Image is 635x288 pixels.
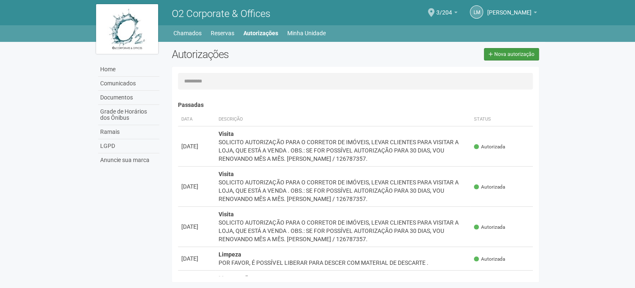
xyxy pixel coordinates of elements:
[219,138,467,163] div: SOLICITO AUTORIZAÇÃO PARA O CORRETOR DE IMÓVEIS, LEVAR CLIENTES PARA VISITAR A LOJA, QUE ESTÁ A V...
[98,91,159,105] a: Documentos
[474,256,505,263] span: Autorizada
[215,113,471,126] th: Descrição
[181,142,212,150] div: [DATE]
[98,77,159,91] a: Comunicados
[211,27,234,39] a: Reservas
[494,51,534,57] span: Nova autorização
[219,171,234,177] strong: Visita
[178,113,215,126] th: Data
[474,184,505,191] span: Autorizada
[172,48,349,61] h2: Autorizações
[98,105,159,125] a: Grade de Horários dos Ônibus
[470,5,483,19] a: LM
[178,102,533,108] h4: Passadas
[219,259,467,267] div: POR FAVOR, É POSSÍVEL LIBERAR PARA DESCER COM MATERIAL DE DESCARTE .
[474,224,505,231] span: Autorizada
[181,254,212,263] div: [DATE]
[98,139,159,153] a: LGPD
[287,27,326,39] a: Minha Unidade
[243,27,278,39] a: Autorizações
[181,182,212,191] div: [DATE]
[219,178,467,203] div: SOLICITO AUTORIZAÇÃO PARA O CORRETOR DE IMÓVEIS, LEVAR CLIENTES PARA VISITAR A LOJA, QUE ESTÁ A V...
[219,131,234,137] strong: Visita
[96,4,158,54] img: logo.jpg
[219,275,252,281] strong: Manutenção
[98,153,159,167] a: Anuncie sua marca
[471,113,533,126] th: Status
[98,63,159,77] a: Home
[487,10,537,17] a: [PERSON_NAME]
[219,251,241,258] strong: Limpeza
[173,27,202,39] a: Chamados
[484,48,539,61] a: Nova autorização
[172,8,270,19] span: O2 Corporate & Offices
[219,211,234,218] strong: Visita
[98,125,159,139] a: Ramais
[181,223,212,231] div: [DATE]
[436,1,452,16] span: 3/204
[487,1,532,16] span: LEILA MARCIA RIBEIRO
[474,143,505,150] span: Autorizada
[219,218,467,243] div: SOLICITO AUTORIZAÇÃO PARA O CORRETOR DE IMÓVEIS, LEVAR CLIENTES PARA VISITAR A LOJA, QUE ESTÁ A V...
[436,10,457,17] a: 3/204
